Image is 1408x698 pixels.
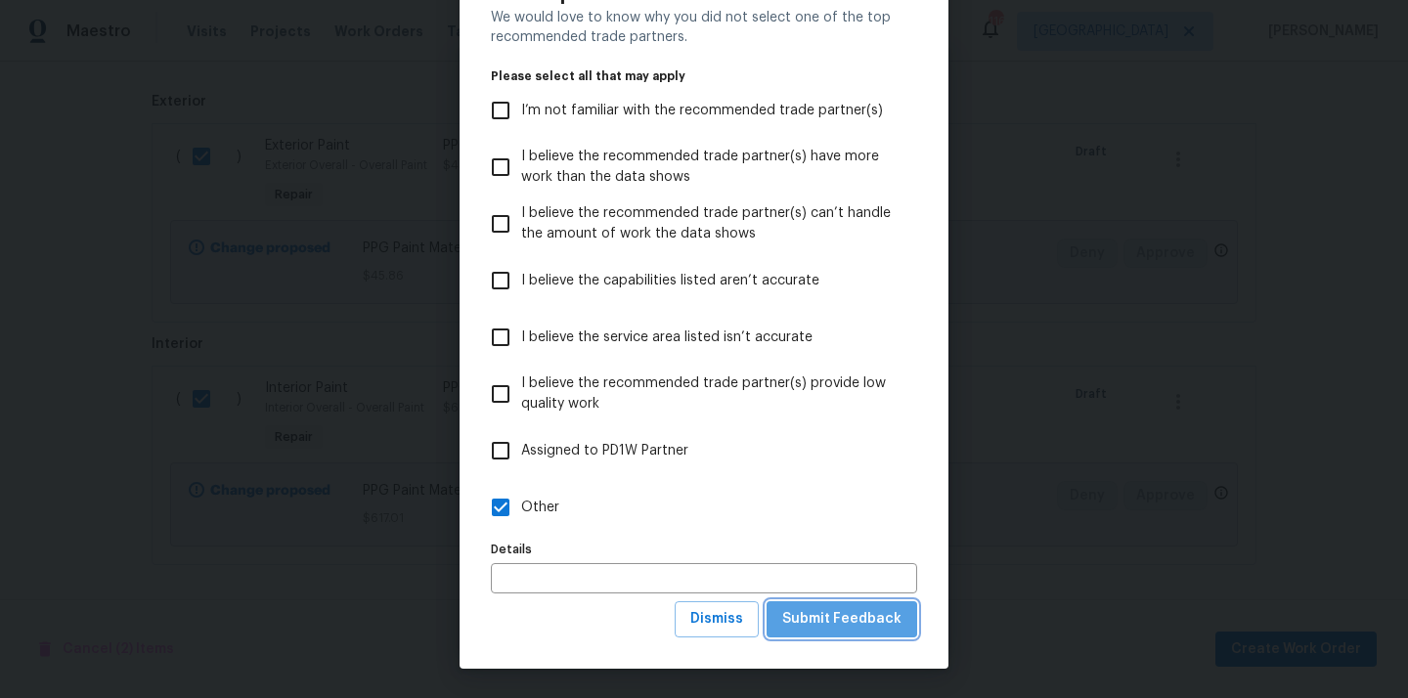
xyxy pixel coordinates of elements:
span: I believe the recommended trade partner(s) provide low quality work [521,373,902,414]
span: Other [521,498,559,518]
button: Submit Feedback [767,601,917,637]
span: I’m not familiar with the recommended trade partner(s) [521,101,883,121]
span: I believe the service area listed isn’t accurate [521,327,813,348]
span: I believe the capabilities listed aren’t accurate [521,271,819,291]
legend: Please select all that may apply [491,70,917,82]
span: Dismiss [690,607,743,632]
span: I believe the recommended trade partner(s) have more work than the data shows [521,147,902,188]
div: We would love to know why you did not select one of the top recommended trade partners. [491,8,917,47]
span: Assigned to PD1W Partner [521,441,688,461]
span: I believe the recommended trade partner(s) can’t handle the amount of work the data shows [521,203,902,244]
button: Dismiss [675,601,759,637]
span: Submit Feedback [782,607,902,632]
label: Details [491,544,917,555]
